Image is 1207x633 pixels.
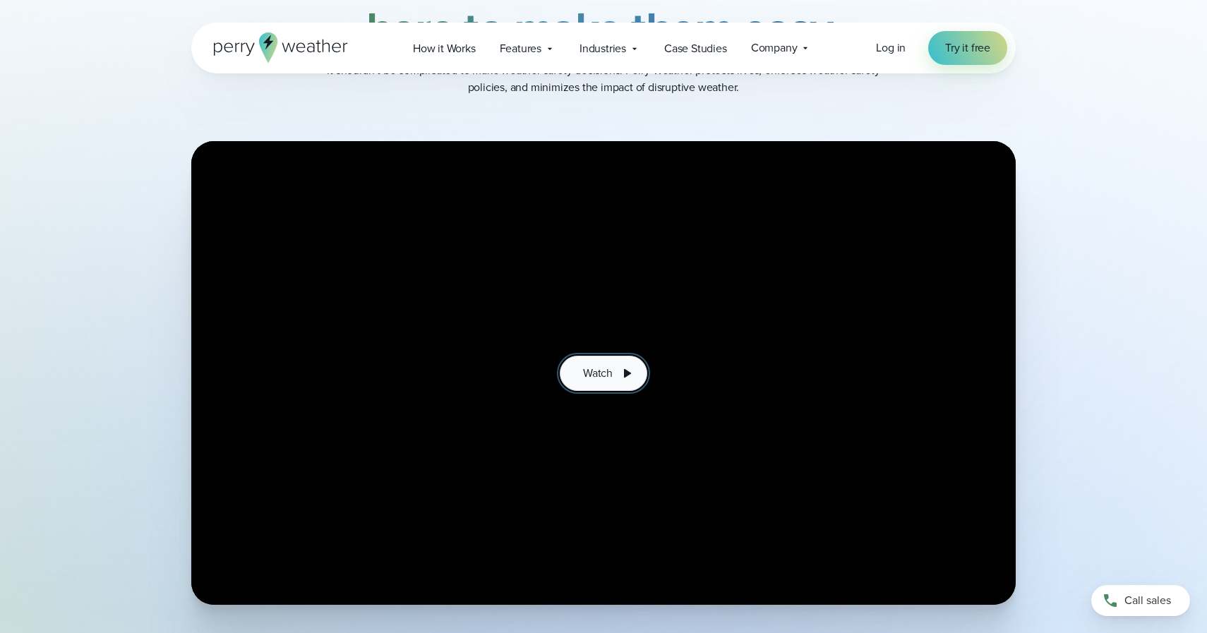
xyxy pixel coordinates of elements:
span: Call sales [1124,592,1171,609]
span: Try it free [945,40,990,56]
a: Log in [876,40,906,56]
span: Features [500,40,541,57]
span: How it Works [413,40,476,57]
span: Industries [580,40,626,57]
a: How it Works [401,34,488,63]
p: It shouldn’t be complicated to make weather safety decisions. Perry Weather protects lives, enfor... [321,62,886,96]
span: Watch [583,365,613,382]
button: Watch [560,356,647,391]
a: Call sales [1091,585,1190,616]
a: Try it free [928,31,1007,65]
span: Company [751,40,798,56]
span: Case Studies [664,40,727,57]
a: Case Studies [652,34,739,63]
